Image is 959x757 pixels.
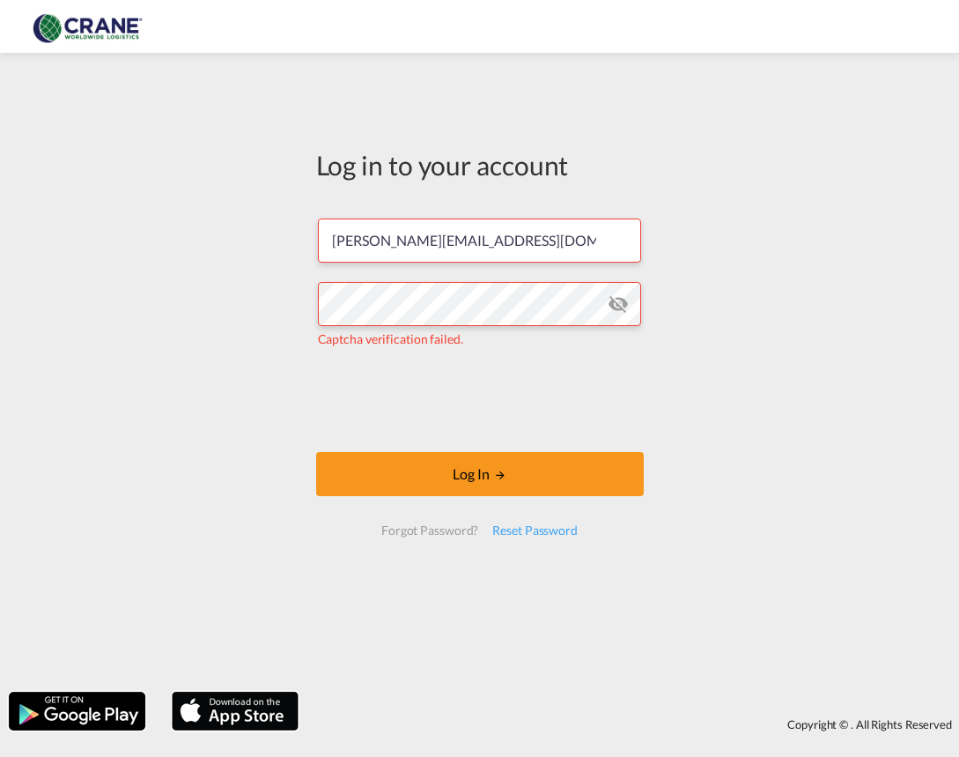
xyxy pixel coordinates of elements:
div: Reset Password [485,515,585,546]
img: apple.png [170,690,300,732]
md-icon: icon-eye-off [608,293,629,315]
div: Log in to your account [316,146,644,183]
div: Copyright © . All Rights Reserved [307,709,959,739]
iframe: reCAPTCHA [346,366,614,434]
img: google.png [7,690,147,732]
input: Enter email/phone number [318,219,641,263]
button: LOGIN [316,452,644,496]
div: Forgot Password? [374,515,485,546]
img: 374de710c13411efa3da03fd754f1635.jpg [26,7,145,47]
span: Captcha verification failed. [318,331,463,346]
